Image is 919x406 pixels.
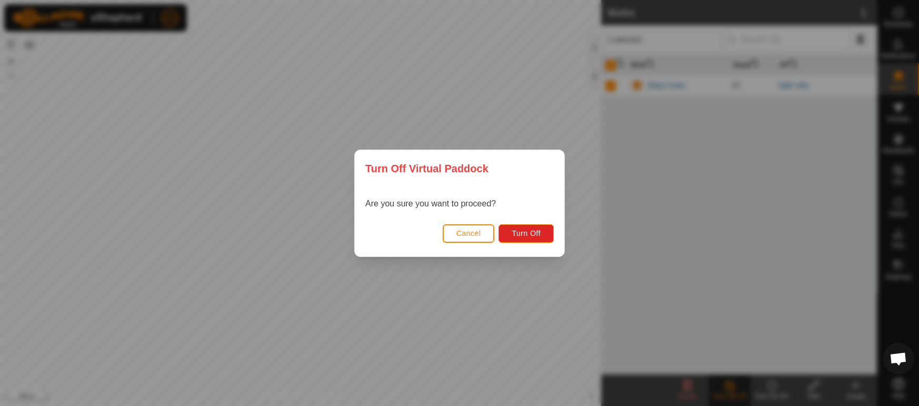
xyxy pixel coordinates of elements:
[883,343,914,374] div: Open chat
[456,229,481,237] span: Cancel
[443,224,495,242] button: Cancel
[365,161,488,176] span: Turn Off Virtual Paddock
[512,229,541,237] span: Turn Off
[365,197,496,210] p: Are you sure you want to proceed?
[498,224,554,242] button: Turn Off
